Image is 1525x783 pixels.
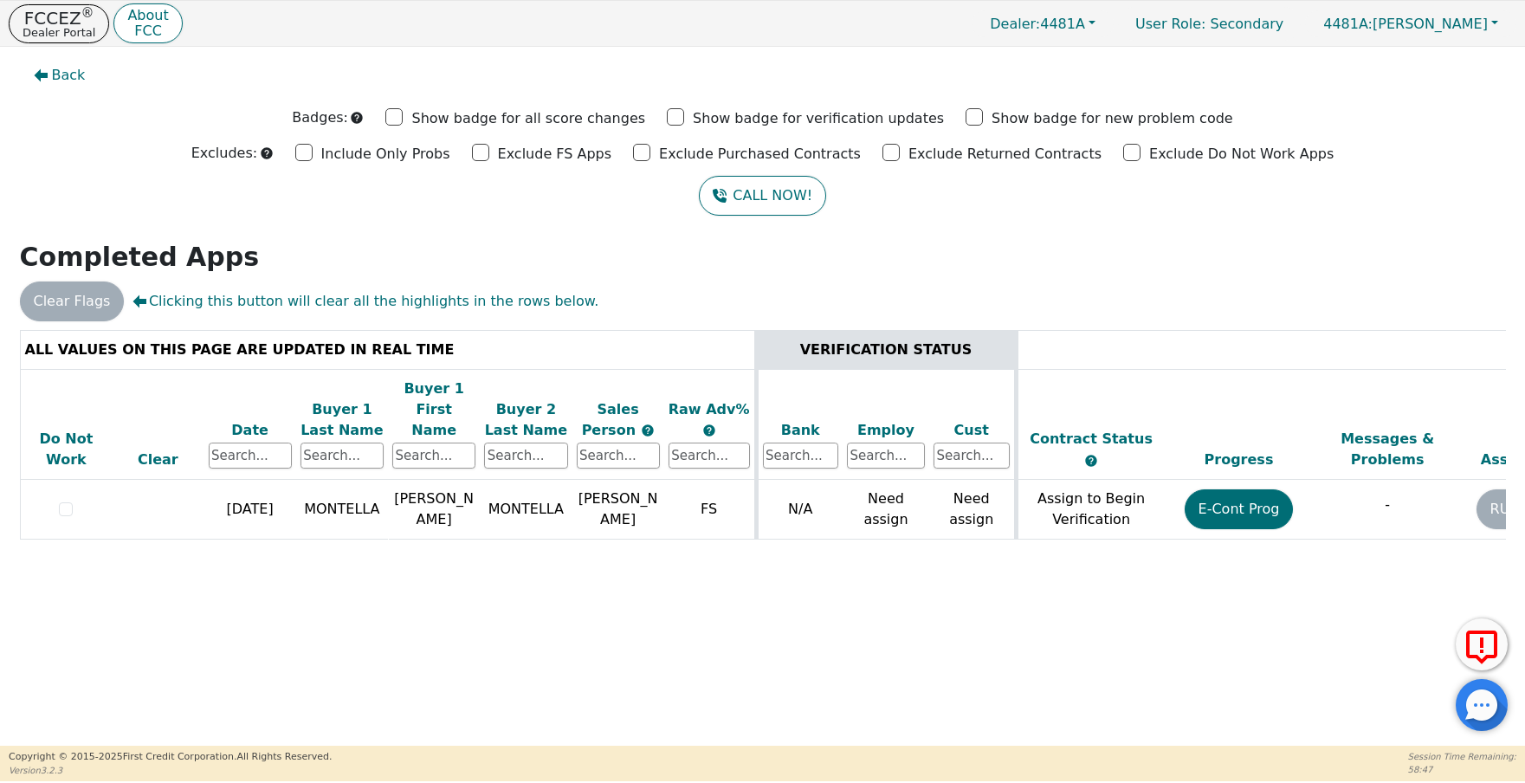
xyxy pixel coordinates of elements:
[296,480,388,540] td: MONTELLA
[113,3,182,44] button: AboutFCC
[1317,429,1457,470] div: Messages & Problems
[934,443,1010,469] input: Search...
[669,401,750,417] span: Raw Adv%
[392,443,475,469] input: Search...
[1169,450,1309,470] div: Progress
[484,443,567,469] input: Search...
[9,750,332,765] p: Copyright © 2015- 2025 First Credit Corporation.
[25,340,750,360] div: ALL VALUES ON THIS PAGE ARE UPDATED IN REAL TIME
[929,480,1016,540] td: Need assign
[1408,750,1516,763] p: Session Time Remaining:
[659,144,861,165] p: Exclude Purchased Contracts
[484,399,567,441] div: Buyer 2 Last Name
[847,420,925,441] div: Employ
[972,10,1114,37] button: Dealer:4481A
[292,107,348,128] p: Badges:
[23,27,95,38] p: Dealer Portal
[300,443,384,469] input: Search...
[1118,7,1301,41] p: Secondary
[321,144,450,165] p: Include Only Probs
[1016,480,1165,540] td: Assign to Begin Verification
[1323,16,1373,32] span: 4481A:
[191,143,257,164] p: Excludes:
[1030,430,1153,447] span: Contract Status
[934,420,1010,441] div: Cust
[236,751,332,762] span: All Rights Reserved.
[132,291,598,312] span: Clicking this button will clear all the highlights in the rows below.
[1305,10,1516,37] button: 4481A:[PERSON_NAME]
[578,490,658,527] span: [PERSON_NAME]
[1135,16,1205,32] span: User Role :
[1149,144,1334,165] p: Exclude Do Not Work Apps
[20,55,100,95] button: Back
[763,443,839,469] input: Search...
[1118,7,1301,41] a: User Role: Secondary
[693,108,944,129] p: Show badge for verification updates
[1323,16,1488,32] span: [PERSON_NAME]
[411,108,645,129] p: Show badge for all score changes
[116,450,199,470] div: Clear
[992,108,1233,129] p: Show badge for new problem code
[1317,495,1457,515] p: -
[669,443,750,469] input: Search...
[480,480,572,540] td: MONTELLA
[498,144,612,165] p: Exclude FS Apps
[25,429,108,470] div: Do Not Work
[1185,489,1294,529] button: E-Cont Prog
[388,480,480,540] td: [PERSON_NAME]
[763,420,839,441] div: Bank
[300,399,384,441] div: Buyer 1 Last Name
[990,16,1085,32] span: 4481A
[843,480,929,540] td: Need assign
[763,340,1010,360] div: VERIFICATION STATUS
[127,9,168,23] p: About
[23,10,95,27] p: FCCEZ
[701,501,717,517] span: FS
[847,443,925,469] input: Search...
[577,443,660,469] input: Search...
[81,5,94,21] sup: ®
[392,379,475,441] div: Buyer 1 First Name
[1456,618,1508,670] button: Report Error to FCC
[127,24,168,38] p: FCC
[9,764,332,777] p: Version 3.2.3
[52,65,86,86] span: Back
[204,480,296,540] td: [DATE]
[1408,763,1516,776] p: 58:47
[209,443,292,469] input: Search...
[582,401,641,438] span: Sales Person
[209,420,292,441] div: Date
[699,176,826,216] button: CALL NOW!
[908,144,1102,165] p: Exclude Returned Contracts
[756,480,843,540] td: N/A
[9,4,109,43] button: FCCEZ®Dealer Portal
[20,242,260,272] strong: Completed Apps
[990,16,1040,32] span: Dealer:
